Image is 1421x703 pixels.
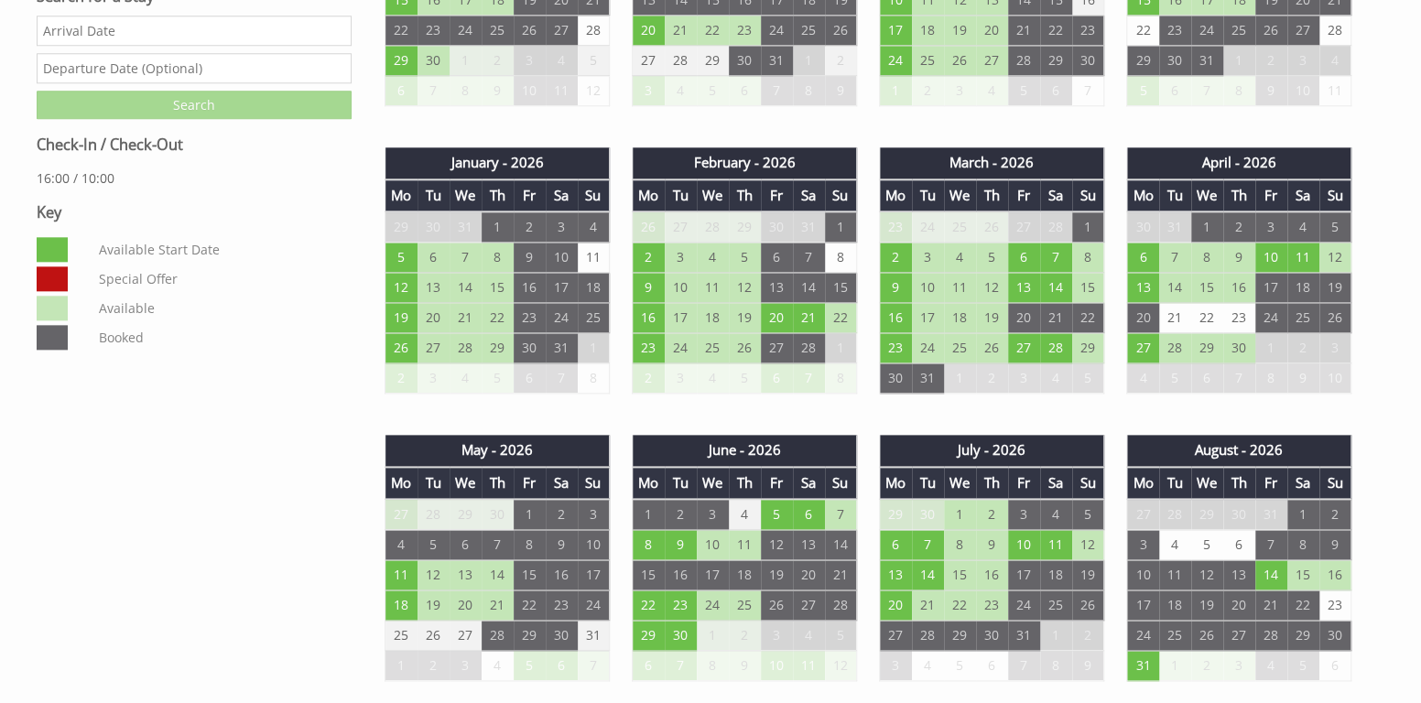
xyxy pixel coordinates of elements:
td: 23 [729,16,761,46]
td: 24 [546,303,578,333]
td: 20 [633,16,665,46]
td: 10 [546,243,578,273]
td: 2 [1255,46,1287,76]
td: 11 [578,243,610,273]
td: 5 [976,243,1008,273]
td: 8 [1072,243,1104,273]
td: 19 [976,303,1008,333]
td: 31 [793,211,825,243]
td: 1 [1223,46,1255,76]
td: 28 [793,333,825,363]
td: 14 [1159,273,1191,303]
td: 25 [944,333,976,363]
td: 4 [1319,46,1351,76]
td: 31 [1191,46,1223,76]
td: 30 [1072,46,1104,76]
td: 5 [697,76,729,106]
dd: Available Start Date [95,237,347,262]
td: 3 [1255,211,1287,243]
td: 6 [418,243,450,273]
td: 13 [761,273,793,303]
th: Su [578,179,610,211]
h3: Key [37,202,352,222]
td: 27 [418,333,450,363]
th: We [1191,179,1223,211]
td: 1 [578,333,610,363]
td: 2 [385,363,418,394]
td: 20 [1127,303,1159,333]
td: 1 [482,211,514,243]
td: 7 [450,243,482,273]
th: April - 2026 [1127,147,1351,178]
td: 15 [825,273,857,303]
td: 29 [385,46,418,76]
td: 14 [1040,273,1072,303]
td: 26 [944,46,976,76]
td: 24 [761,16,793,46]
td: 3 [944,76,976,106]
input: Departure Date (Optional) [37,53,352,83]
td: 3 [418,363,450,394]
td: 1 [1255,333,1287,363]
td: 21 [1040,303,1072,333]
td: 31 [450,211,482,243]
td: 12 [578,76,610,106]
th: January - 2026 [385,147,610,178]
td: 2 [1223,211,1255,243]
td: 19 [944,16,976,46]
td: 24 [1255,303,1287,333]
td: 1 [825,333,857,363]
td: 6 [729,76,761,106]
td: 19 [1319,273,1351,303]
td: 27 [665,211,697,243]
td: 16 [1223,273,1255,303]
td: 17 [1255,273,1287,303]
td: 29 [1191,333,1223,363]
td: 28 [1040,211,1072,243]
td: 7 [546,363,578,394]
th: Mo [633,179,665,211]
td: 24 [665,333,697,363]
td: 10 [1287,76,1319,106]
dd: Special Offer [95,266,347,291]
td: 2 [633,243,665,273]
td: 21 [450,303,482,333]
td: 21 [793,303,825,333]
td: 7 [1072,76,1104,106]
th: Sa [793,179,825,211]
td: 31 [761,46,793,76]
th: Fr [761,179,793,211]
td: 30 [1223,333,1255,363]
td: 30 [418,211,450,243]
td: 5 [1127,76,1159,106]
td: 3 [546,211,578,243]
th: March - 2026 [880,147,1104,178]
td: 26 [1255,16,1287,46]
td: 5 [385,243,418,273]
th: Su [1072,179,1104,211]
td: 8 [450,76,482,106]
td: 12 [385,273,418,303]
th: Fr [1255,179,1287,211]
td: 2 [514,211,546,243]
td: 7 [761,76,793,106]
th: Tu [665,179,697,211]
td: 11 [546,76,578,106]
td: 4 [697,243,729,273]
td: 12 [1319,243,1351,273]
td: 19 [385,303,418,333]
td: 2 [482,46,514,76]
th: We [697,179,729,211]
td: 21 [1159,303,1191,333]
td: 25 [1287,303,1319,333]
td: 7 [793,243,825,273]
td: 8 [482,243,514,273]
th: Mo [1127,179,1159,211]
td: 6 [1008,243,1040,273]
td: 9 [633,273,665,303]
td: 24 [1191,16,1223,46]
td: 11 [697,273,729,303]
td: 4 [546,46,578,76]
td: 28 [665,46,697,76]
th: Th [976,179,1008,211]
